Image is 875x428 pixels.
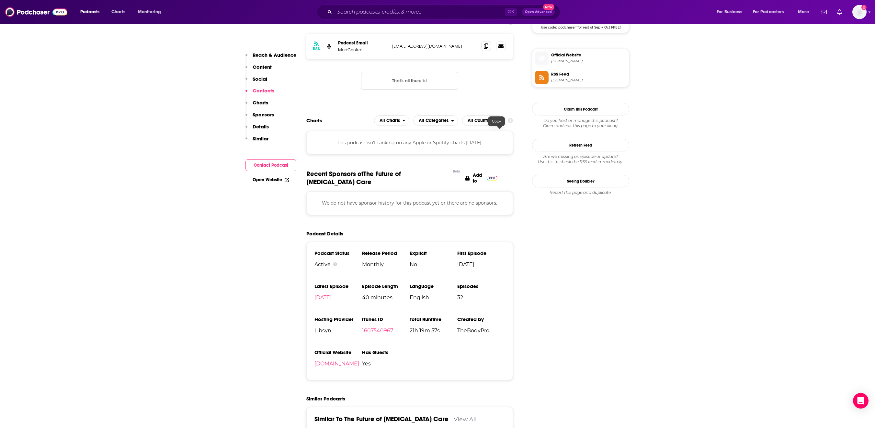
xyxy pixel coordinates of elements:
[419,118,449,123] span: All Categories
[5,6,67,18] img: Podchaser - Follow, Share and Rate Podcasts
[362,349,410,355] h3: Has Guests
[532,22,629,30] span: Use code: 'podchaser' for rest of Sep + Oct FREE!
[306,231,343,237] h2: Podcast Details
[532,118,629,123] span: Do you host or manage this podcast?
[80,7,99,17] span: Podcasts
[852,5,867,19] span: Logged in as caitlinhogge
[793,7,817,17] button: open menu
[323,5,566,19] div: Search podcasts, credits, & more...
[314,250,362,256] h3: Podcast Status
[410,316,457,322] h3: Total Runtime
[245,88,274,100] button: Contacts
[314,261,362,267] div: Active
[457,327,505,334] span: TheBodyPro
[338,40,387,46] p: Podcast Email
[488,116,505,126] div: Copy
[410,294,457,301] span: English
[532,118,629,128] div: Claim and edit this page to your liking.
[551,78,626,83] span: feeds.libsyn.com
[835,6,845,18] a: Show notifications dropdown
[245,100,268,112] button: Charts
[245,52,296,64] button: Reach & Audience
[532,139,629,151] button: Refresh Feed
[361,72,458,89] button: Nothing here.
[457,261,505,267] span: [DATE]
[245,112,274,124] button: Sponsors
[306,131,513,154] div: This podcast isn't ranking on any Apple or Spotify charts [DATE].
[253,88,274,94] p: Contacts
[245,136,268,148] button: Similar
[532,175,629,187] a: Seeing Double?
[462,115,504,126] button: open menu
[413,115,458,126] button: open menu
[551,59,626,64] span: thebodypro.com
[306,170,450,186] span: Recent Sponsors of The Future of [MEDICAL_DATA] Care
[532,2,629,29] a: Libsyn Deal: Use code: 'podchaser' for rest of Sep + Oct FREE!
[532,190,629,195] div: Report this page as a duplicate.
[314,349,362,355] h3: Official Website
[818,6,829,18] a: Show notifications dropdown
[245,124,269,136] button: Details
[453,169,460,173] div: Beta
[314,316,362,322] h3: Hosting Provider
[374,115,410,126] h2: Platforms
[314,415,449,423] a: Similar To The Future of [MEDICAL_DATA] Care
[362,294,410,301] span: 40 minutes
[138,7,161,17] span: Monitoring
[362,361,410,367] span: Yes
[253,124,269,130] p: Details
[133,7,169,17] button: open menu
[465,170,497,186] a: Add to
[314,199,505,207] p: We do not have sponsor history for this podcast yet or there are no sponsors.
[306,396,345,402] h2: Similar Podcasts
[338,47,387,53] p: MedCentral
[314,327,362,334] span: Libsyn
[551,52,626,58] span: Official Website
[535,52,626,65] a: Official Website[DOMAIN_NAME]
[306,117,322,124] h2: Charts
[852,5,867,19] img: User Profile
[362,327,393,334] a: 1607540967
[532,154,629,164] div: Are we missing an episode or update? Use this to check the RSS feed immediately.
[410,327,457,334] span: 21h 19m 57s
[380,118,400,123] span: All Charts
[313,46,320,52] h3: RSS
[314,294,332,301] a: [DATE]
[392,43,476,49] p: [EMAIL_ADDRESS][DOMAIN_NAME]
[487,176,497,181] img: Pro Logo
[362,250,410,256] h3: Release Period
[852,5,867,19] button: Show profile menu
[861,5,867,10] svg: Add a profile image
[749,7,793,17] button: open menu
[473,172,483,184] p: Add to
[253,177,289,183] a: Open Website
[457,283,505,289] h3: Episodes
[362,316,410,322] h3: iTunes ID
[76,7,108,17] button: open menu
[314,283,362,289] h3: Latest Episode
[253,136,268,142] p: Similar
[853,393,869,409] div: Open Intercom Messenger
[335,7,505,17] input: Search podcasts, credits, & more...
[505,8,517,16] span: ⌘ K
[111,7,125,17] span: Charts
[410,283,457,289] h3: Language
[410,250,457,256] h3: Explicit
[551,71,626,77] span: RSS Feed
[374,115,410,126] button: open menu
[410,261,457,267] span: No
[245,64,272,76] button: Content
[253,52,296,58] p: Reach & Audience
[712,7,750,17] button: open menu
[245,159,296,171] button: Contact Podcast
[253,76,267,82] p: Social
[362,283,410,289] h3: Episode Length
[462,115,504,126] h2: Countries
[245,76,267,88] button: Social
[543,4,555,10] span: New
[454,416,477,422] a: View All
[362,261,410,267] span: Monthly
[468,118,494,123] span: All Countries
[522,8,555,16] button: Open AdvancedNew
